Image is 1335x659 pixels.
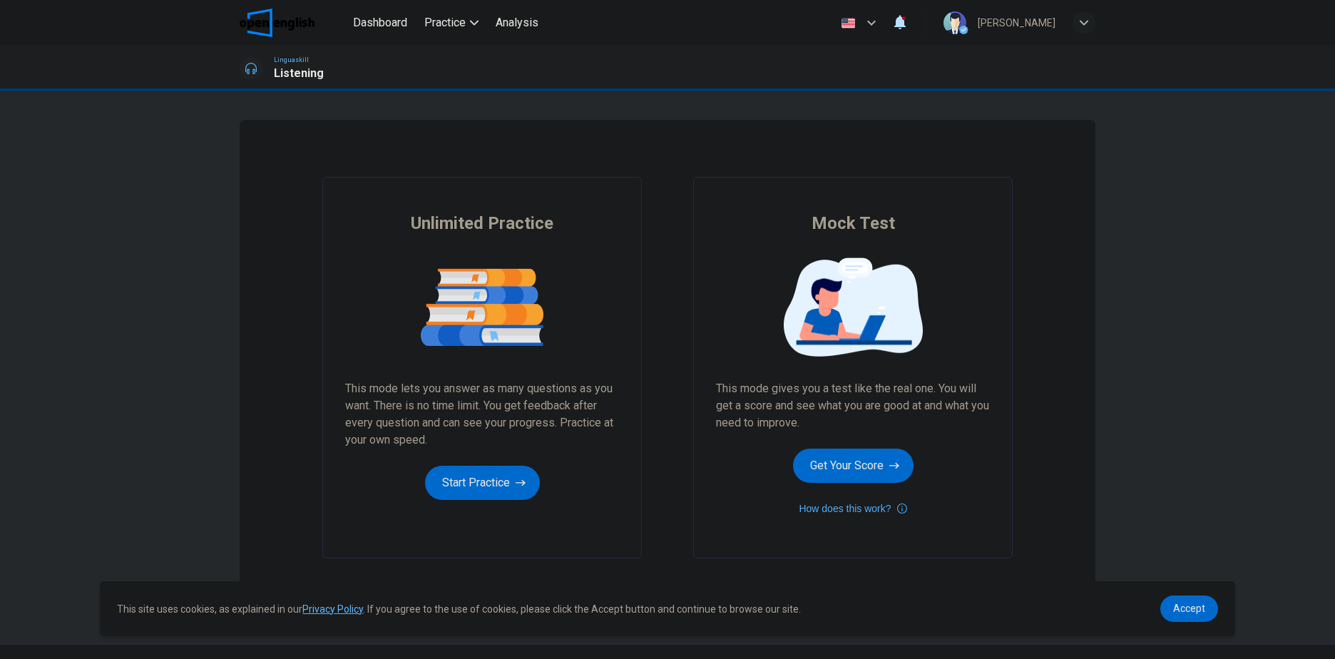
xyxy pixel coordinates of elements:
[347,10,413,36] button: Dashboard
[812,212,895,235] span: Mock Test
[100,581,1234,636] div: cookieconsent
[425,466,540,500] button: Start Practice
[839,18,857,29] img: en
[345,380,619,449] span: This mode lets you answer as many questions as you want. There is no time limit. You get feedback...
[117,603,801,615] span: This site uses cookies, as explained in our . If you agree to the use of cookies, please click th...
[240,9,347,37] a: OpenEnglish logo
[716,380,990,431] span: This mode gives you a test like the real one. You will get a score and see what you are good at a...
[799,500,906,517] button: How does this work?
[490,10,544,36] button: Analysis
[274,55,309,65] span: Linguaskill
[424,14,466,31] span: Practice
[274,65,324,82] h1: Listening
[1160,596,1218,622] a: dismiss cookie message
[496,14,538,31] span: Analysis
[793,449,914,483] button: Get Your Score
[1173,603,1205,614] span: Accept
[419,10,484,36] button: Practice
[302,603,363,615] a: Privacy Policy
[978,14,1055,31] div: [PERSON_NAME]
[411,212,553,235] span: Unlimited Practice
[240,9,314,37] img: OpenEnglish logo
[353,14,407,31] span: Dashboard
[943,11,966,34] img: Profile picture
